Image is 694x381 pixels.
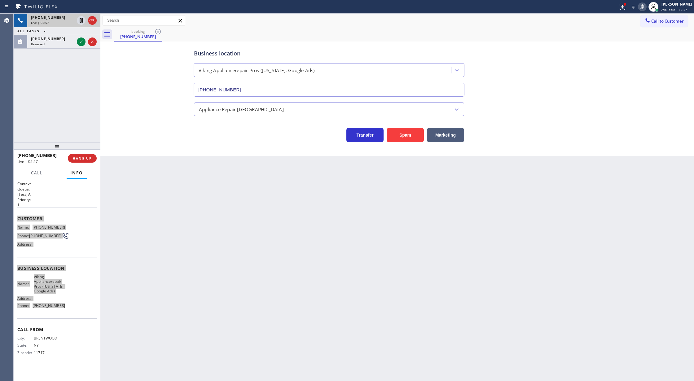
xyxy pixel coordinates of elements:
div: [PERSON_NAME] [661,2,692,7]
button: Hang up [88,16,97,25]
div: (631) 332-4647 [115,28,161,41]
div: Appliance Repair [GEOGRAPHIC_DATA] [199,106,284,113]
span: Name: [17,225,33,230]
button: Transfer [346,128,384,142]
input: Search [103,15,186,25]
button: Call to Customer [640,15,688,27]
span: Address: [17,296,34,301]
span: Business location [17,265,97,271]
span: Available | 16:57 [661,7,687,12]
h1: Context [17,181,97,186]
span: [PHONE_NUMBER] [31,15,65,20]
button: ALL TASKS [14,27,52,35]
span: Live | 05:57 [31,20,49,25]
span: ALL TASKS [17,29,40,33]
span: City: [17,336,34,340]
button: HANG UP [68,154,97,163]
span: [PHONE_NUMBER] [17,152,57,158]
span: 11717 [34,350,65,355]
p: [Test] All [17,192,97,197]
span: NY [34,343,65,348]
span: Customer [17,216,97,221]
span: Phone: [17,234,29,238]
span: Reserved [31,42,45,46]
button: Mute [638,2,647,11]
span: State: [17,343,34,348]
span: [PHONE_NUMBER] [29,234,62,238]
p: 1 [17,202,97,208]
span: Name: [17,282,34,286]
span: BRENTWOOD [34,336,65,340]
span: Address: [17,242,34,247]
span: Zipcode: [17,350,34,355]
span: [PHONE_NUMBER] [31,36,65,42]
span: [PHONE_NUMBER] [33,303,65,308]
button: Spam [387,128,424,142]
button: Marketing [427,128,464,142]
span: Call [31,170,43,176]
span: Live | 05:57 [17,159,38,164]
h2: Queue: [17,186,97,192]
div: Business location [194,49,464,58]
button: Accept [77,37,86,46]
input: Phone Number [194,83,464,97]
span: Info [70,170,83,176]
span: Call From [17,326,97,332]
div: Viking Appliancerepair Pros ([US_STATE], Google Ads) [199,67,314,74]
span: Viking Appliancerepair Pros ([US_STATE], Google Ads) [34,274,65,294]
button: Reject [88,37,97,46]
span: HANG UP [73,156,92,160]
button: Info [67,167,87,179]
h2: Priority: [17,197,97,202]
button: Call [27,167,46,179]
div: booking [115,29,161,34]
button: Hold Customer [77,16,86,25]
span: Call to Customer [651,18,684,24]
div: [PHONE_NUMBER] [115,34,161,39]
span: [PHONE_NUMBER] [33,225,65,230]
span: Phone: [17,303,33,308]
